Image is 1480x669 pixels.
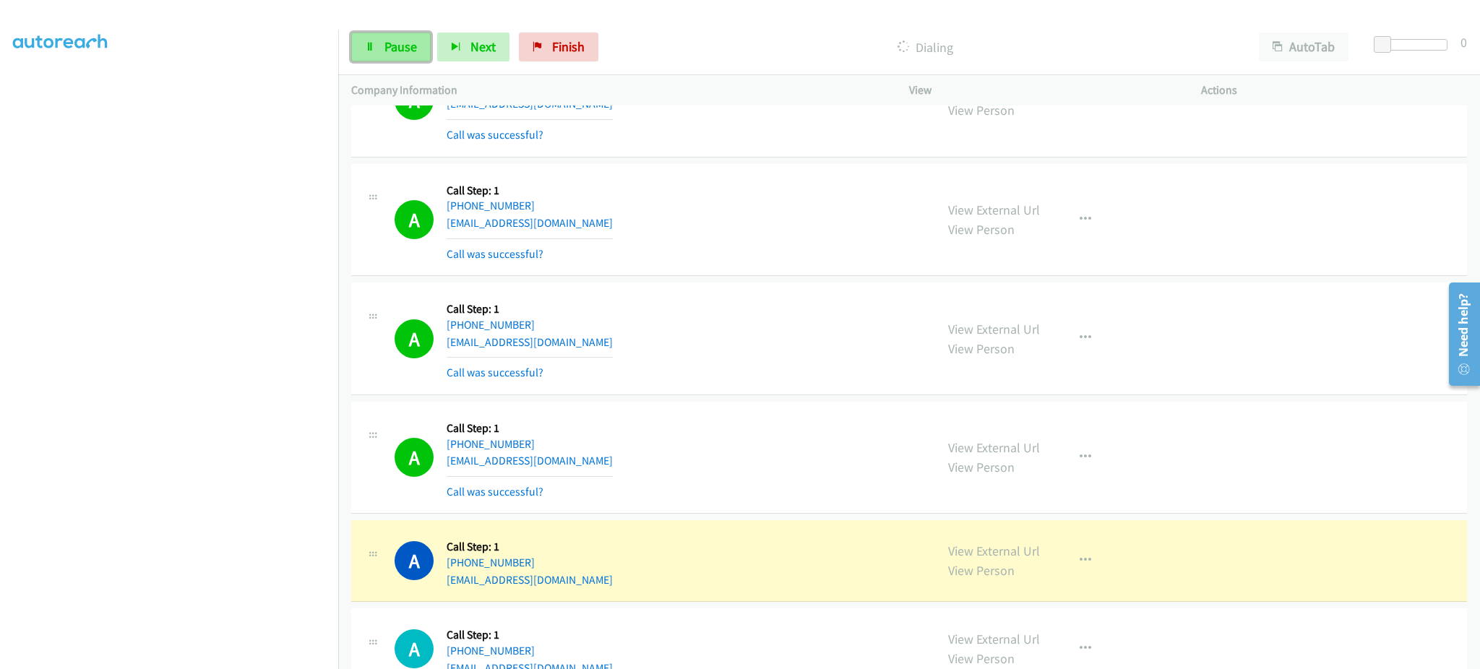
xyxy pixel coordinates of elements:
[351,82,883,99] p: Company Information
[948,321,1040,337] a: View External Url
[447,437,535,451] a: [PHONE_NUMBER]
[447,628,613,642] h5: Call Step: 1
[447,199,535,212] a: [PHONE_NUMBER]
[447,485,543,498] a: Call was successful?
[395,438,434,477] h1: A
[948,202,1040,218] a: View External Url
[948,631,1040,647] a: View External Url
[395,629,434,668] h1: A
[948,340,1015,357] a: View Person
[470,38,496,55] span: Next
[395,541,434,580] h1: A
[1381,39,1447,51] div: Delay between calls (in seconds)
[447,247,543,261] a: Call was successful?
[618,38,1233,57] p: Dialing
[447,335,613,349] a: [EMAIL_ADDRESS][DOMAIN_NAME]
[447,421,613,436] h5: Call Step: 1
[447,302,613,316] h5: Call Step: 1
[948,543,1040,559] a: View External Url
[948,221,1015,238] a: View Person
[447,454,613,467] a: [EMAIL_ADDRESS][DOMAIN_NAME]
[519,33,598,61] a: Finish
[552,38,585,55] span: Finish
[948,650,1015,667] a: View Person
[948,102,1015,118] a: View Person
[447,366,543,379] a: Call was successful?
[948,562,1015,579] a: View Person
[351,33,431,61] a: Pause
[447,184,613,198] h5: Call Step: 1
[447,318,535,332] a: [PHONE_NUMBER]
[384,38,417,55] span: Pause
[447,644,535,657] a: [PHONE_NUMBER]
[447,128,543,142] a: Call was successful?
[395,319,434,358] h1: A
[1460,33,1467,52] div: 0
[1201,82,1467,99] p: Actions
[1259,33,1348,61] button: AutoTab
[948,439,1040,456] a: View External Url
[1439,277,1480,392] iframe: Resource Center
[909,82,1175,99] p: View
[948,459,1015,475] a: View Person
[447,556,535,569] a: [PHONE_NUMBER]
[437,33,509,61] button: Next
[447,573,613,587] a: [EMAIL_ADDRESS][DOMAIN_NAME]
[447,540,613,554] h5: Call Step: 1
[447,216,613,230] a: [EMAIL_ADDRESS][DOMAIN_NAME]
[395,200,434,239] h1: A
